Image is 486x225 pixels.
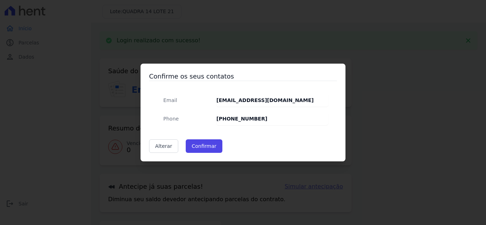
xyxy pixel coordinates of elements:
[186,139,223,153] button: Confirmar
[216,97,313,103] strong: [EMAIL_ADDRESS][DOMAIN_NAME]
[149,72,337,81] h3: Confirme os seus contatos
[149,139,178,153] a: Alterar
[163,97,177,103] span: translation missing: pt-BR.public.contracts.modal.confirmation.email
[163,116,179,122] span: translation missing: pt-BR.public.contracts.modal.confirmation.phone
[216,116,267,122] strong: [PHONE_NUMBER]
